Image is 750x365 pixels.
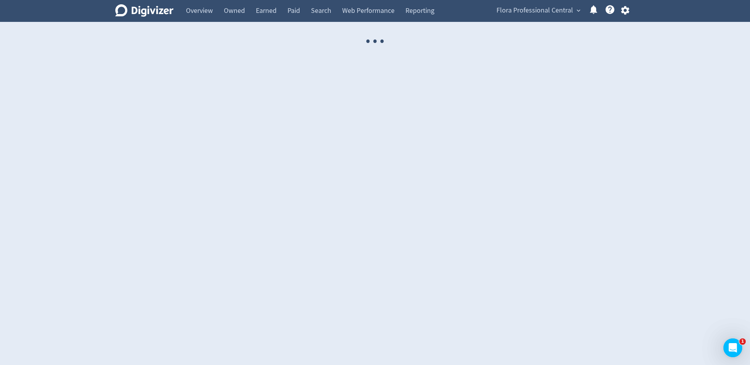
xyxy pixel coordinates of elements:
span: · [364,22,371,61]
span: expand_more [575,7,582,14]
span: · [371,22,379,61]
span: Flora Professional Central [496,4,573,17]
span: · [379,22,386,61]
button: Flora Professional Central [494,4,582,17]
iframe: Intercom live chat [723,338,742,357]
span: 1 [739,338,746,345]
